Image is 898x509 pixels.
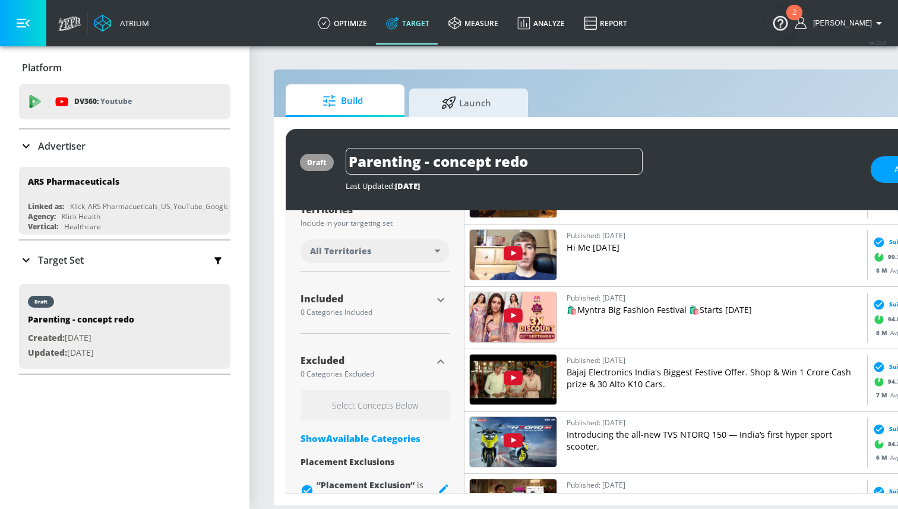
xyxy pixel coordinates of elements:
[795,16,886,30] button: [PERSON_NAME]
[876,265,890,274] span: 8 M
[62,211,100,222] div: Klick Health
[808,19,872,27] span: login as: victor.avalos@zefr.com
[567,242,862,254] p: Hi Me [DATE]
[876,328,890,336] span: 8 M
[470,230,556,280] img: F0OkwXKcPSE
[574,2,637,45] a: Report
[100,95,132,108] p: Youtube
[301,371,432,378] div: 0 Categories Excluded
[28,346,134,361] p: [DATE]
[301,456,450,467] div: Placement Exclusions
[876,203,890,211] span: 8 M
[310,245,371,257] span: All Territories
[317,479,438,502] div: “ Placement Exclusion “
[792,12,796,28] div: 2
[19,167,230,235] div: ARS PharmaceuticalsLinked as:Klick_ARS Pharmacueticals_US_YouTube_GoogleAdsAgency:Klick HealthVer...
[567,479,862,491] p: Published: [DATE]
[34,299,48,305] div: draft
[298,87,388,115] span: Build
[301,356,432,365] div: Excluded
[567,416,862,469] a: Published: [DATE]Introducing the all-new TVS NTORQ 150 — India’s first hyper sport scooter.
[94,14,149,32] a: Atrium
[28,331,134,346] p: [DATE]
[301,239,450,263] div: All Territories
[307,157,327,167] div: draft
[74,95,132,108] p: DV360:
[567,292,862,344] a: Published: [DATE]🛍️Myntra Big Fashion Festival 🛍️Starts [DATE]
[22,61,62,74] p: Platform
[567,366,862,390] p: Bajaj Electronics India's Biggest Festive Offer. Shop & Win 1 Crore Cash prize & 30 Alto K10 Cars.
[764,6,797,39] button: Open Resource Center, 2 new notifications
[346,181,859,191] div: Last Updated:
[470,292,556,342] img: 8Q1sI_lNU-g
[567,354,862,406] a: Published: [DATE]Bajaj Electronics India's Biggest Festive Offer. Shop & Win 1 Crore Cash prize &...
[876,453,890,461] span: 6 M
[567,429,862,453] p: Introducing the all-new TVS NTORQ 150 — India’s first hyper sport scooter.
[470,167,556,217] img: CQf-ln1ixbs
[28,201,64,211] div: Linked as:
[301,432,450,444] div: ShowAvailable Categories
[19,241,230,280] div: Target Set
[28,211,56,222] div: Agency:
[38,140,86,153] p: Advertiser
[567,292,862,304] p: Published: [DATE]
[395,181,420,191] span: [DATE]
[70,201,242,211] div: Klick_ARS Pharmacueticals_US_YouTube_GoogleAds
[567,229,862,282] a: Published: [DATE]Hi Me [DATE]
[301,220,450,227] div: Include in your targeting set
[19,284,230,369] div: draftParenting - concept redoCreated:[DATE]Updated:[DATE]
[876,390,890,399] span: 7 M
[28,347,67,358] span: Updated:
[377,2,439,45] a: Target
[508,2,574,45] a: Analyze
[567,354,862,366] p: Published: [DATE]
[301,294,432,303] div: Included
[28,176,119,187] div: ARS Pharmaceuticals
[470,417,556,467] img: AylW7WNikZE
[317,479,423,502] span: is active
[567,304,862,316] p: 🛍️Myntra Big Fashion Festival 🛍️Starts [DATE]
[308,2,377,45] a: optimize
[301,309,432,316] div: 0 Categories Included
[567,229,862,242] p: Published: [DATE]
[28,332,65,343] span: Created:
[301,205,450,214] div: Territories
[19,51,230,84] div: Platform
[301,390,450,421] h6: Select Concepts Below
[567,491,862,503] p: Myntra - It's You 2.0
[421,88,511,117] span: Launch
[470,355,556,404] img: vUuMFa0U_IU
[19,84,230,119] div: DV360: Youtube
[439,2,508,45] a: measure
[115,18,149,29] div: Atrium
[28,222,58,232] div: Vertical:
[64,222,101,232] div: Healthcare
[19,129,230,163] div: Advertiser
[567,416,862,429] p: Published: [DATE]
[38,254,84,267] p: Target Set
[869,39,886,46] span: v 4.32.0
[28,314,134,331] div: Parenting - concept redo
